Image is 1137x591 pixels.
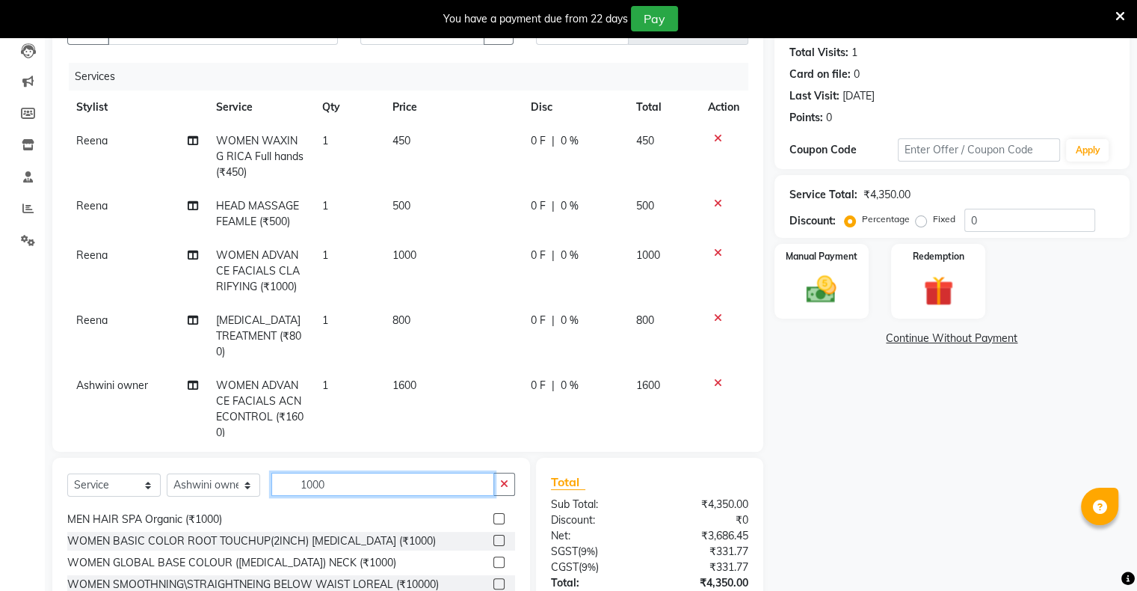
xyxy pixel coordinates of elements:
[540,512,650,528] div: Discount:
[789,187,857,203] div: Service Total:
[392,313,410,327] span: 800
[789,142,898,158] div: Coupon Code
[636,134,654,147] span: 450
[797,272,845,307] img: _cash.svg
[443,11,628,27] div: You have a payment due from 22 days
[383,91,522,124] th: Price
[582,561,596,573] span: 9%
[777,331,1127,346] a: Continue Without Payment
[552,133,555,149] span: |
[207,91,313,124] th: Service
[76,313,108,327] span: Reena
[313,91,384,124] th: Qty
[76,379,148,392] span: Ashwini owner
[789,67,851,82] div: Card on file:
[540,544,650,560] div: ( )
[69,63,759,91] div: Services
[552,198,555,214] span: |
[216,134,303,179] span: WOMEN WAXING RICA Full hands (₹450)
[789,45,848,61] div: Total Visits:
[842,88,875,104] div: [DATE]
[631,6,678,31] button: Pay
[271,473,494,496] input: Search or Scan
[216,313,301,358] span: [MEDICAL_DATA] TREATMENT (₹800)
[851,45,857,61] div: 1
[540,575,650,591] div: Total:
[216,199,299,228] span: HEAD MASSAGE FEAMLE (₹500)
[540,528,650,544] div: Net:
[322,248,328,262] span: 1
[216,379,303,439] span: WOMEN ADVANCE FACIALS ACNECONTROL (₹1600)
[561,313,579,328] span: 0 %
[561,133,579,149] span: 0 %
[914,272,963,310] img: _gift.svg
[863,187,910,203] div: ₹4,350.00
[392,379,416,392] span: 1600
[786,250,857,263] label: Manual Payment
[531,248,546,263] span: 0 F
[862,212,910,226] label: Percentage
[322,379,328,392] span: 1
[636,248,660,262] span: 1000
[789,213,836,229] div: Discount:
[322,199,328,212] span: 1
[636,199,654,212] span: 500
[898,138,1061,162] input: Enter Offer / Coupon Code
[650,528,759,544] div: ₹3,686.45
[650,560,759,575] div: ₹331.77
[540,497,650,512] div: Sub Total:
[636,313,654,327] span: 800
[650,544,759,560] div: ₹331.77
[913,250,964,263] label: Redemption
[531,378,546,394] span: 0 F
[551,560,579,574] span: CGST
[551,474,585,490] span: Total
[67,555,396,571] div: WOMEN GLOBAL BASE COLOUR ([MEDICAL_DATA]) NECK (₹1000)
[699,91,748,124] th: Action
[561,378,579,394] span: 0 %
[581,545,595,557] span: 9%
[627,91,699,124] th: Total
[552,378,555,394] span: |
[933,212,955,226] label: Fixed
[67,533,436,549] div: WOMEN BASIC COLOR ROOT TOUCHUP(2INCH) [MEDICAL_DATA] (₹1000)
[392,199,410,212] span: 500
[531,313,546,328] span: 0 F
[392,134,410,147] span: 450
[67,91,207,124] th: Stylist
[76,199,108,212] span: Reena
[552,313,555,328] span: |
[789,110,823,126] div: Points:
[76,248,108,262] span: Reena
[636,379,660,392] span: 1600
[216,248,300,293] span: WOMEN ADVANCE FACIALS CLARIFYING (₹1000)
[650,512,759,528] div: ₹0
[67,512,222,527] div: MEN HAIR SPA Organic (₹1000)
[322,313,328,327] span: 1
[1066,139,1109,162] button: Apply
[322,134,328,147] span: 1
[540,560,650,575] div: ( )
[650,497,759,512] div: ₹4,350.00
[552,248,555,263] span: |
[522,91,627,124] th: Disc
[561,248,579,263] span: 0 %
[392,248,416,262] span: 1000
[76,134,108,147] span: Reena
[854,67,860,82] div: 0
[789,88,839,104] div: Last Visit:
[650,575,759,591] div: ₹4,350.00
[531,198,546,214] span: 0 F
[551,545,578,558] span: SGST
[826,110,832,126] div: 0
[531,133,546,149] span: 0 F
[561,198,579,214] span: 0 %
